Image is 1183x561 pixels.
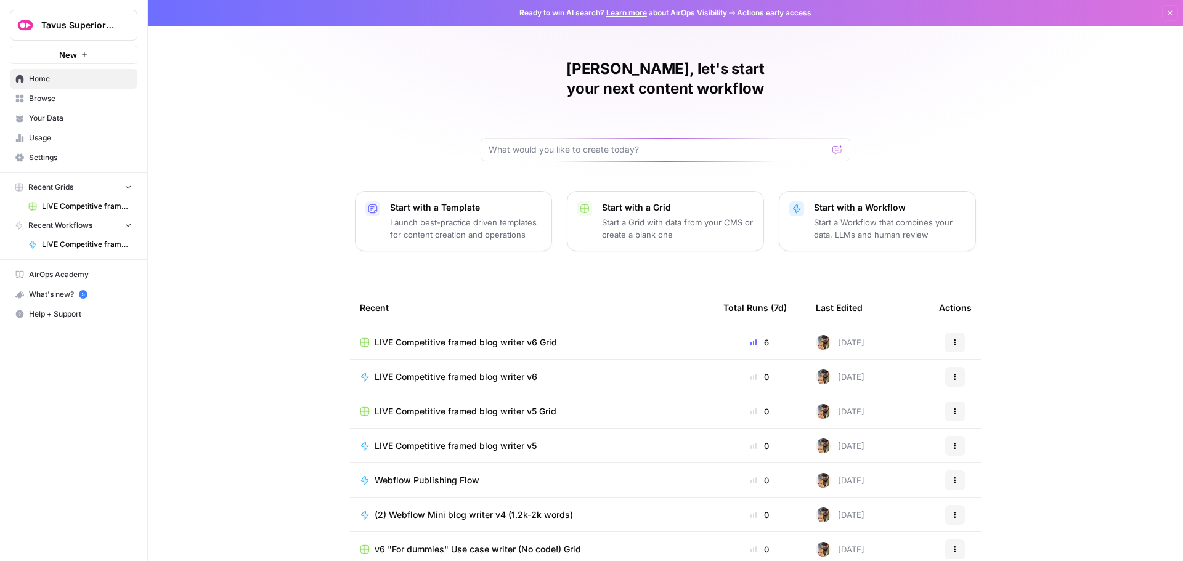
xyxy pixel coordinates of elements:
button: Workspace: Tavus Superiority [10,10,137,41]
button: Start with a GridStart a Grid with data from your CMS or create a blank one [567,191,764,251]
span: Home [29,73,132,84]
button: Help + Support [10,304,137,324]
span: Browse [29,93,132,104]
img: 75men5xajoha24slrmvs4mz46cue [816,507,831,522]
a: (2) Webflow Mini blog writer v4 (1.2k-2k words) [360,509,704,521]
button: Start with a WorkflowStart a Workflow that combines your data, LLMs and human review [779,191,976,251]
span: Ready to win AI search? about AirOps Visibility [519,7,727,18]
button: Start with a TemplateLaunch best-practice driven templates for content creation and operations [355,191,552,251]
p: Start a Workflow that combines your data, LLMs and human review [814,216,966,241]
div: [DATE] [816,542,864,557]
p: Start with a Workflow [814,201,966,214]
p: Launch best-practice driven templates for content creation and operations [390,216,542,241]
a: Learn more [606,8,647,17]
span: New [59,49,77,61]
span: LIVE Competitive framed blog writer v6 [375,371,537,383]
a: 5 [79,290,87,299]
div: [DATE] [816,335,864,350]
img: 75men5xajoha24slrmvs4mz46cue [816,473,831,488]
span: (2) Webflow Mini blog writer v4 (1.2k-2k words) [375,509,573,521]
div: Total Runs (7d) [723,291,787,325]
a: Home [10,69,137,89]
a: LIVE Competitive framed blog writer v5 [360,440,704,452]
img: 75men5xajoha24slrmvs4mz46cue [816,335,831,350]
div: What's new? [10,285,137,304]
img: Tavus Superiority Logo [14,14,36,36]
a: LIVE Competitive framed blog writer v6 Grid [360,336,704,349]
button: Recent Workflows [10,216,137,235]
a: Usage [10,128,137,148]
a: Browse [10,89,137,108]
h1: [PERSON_NAME], let's start your next content workflow [481,59,850,99]
div: 6 [723,336,796,349]
div: 0 [723,474,796,486]
img: 75men5xajoha24slrmvs4mz46cue [816,369,831,384]
img: 75men5xajoha24slrmvs4mz46cue [816,438,831,453]
div: Recent [360,291,704,325]
img: 75men5xajoha24slrmvs4mz46cue [816,404,831,419]
button: What's new? 5 [10,285,137,304]
span: Help + Support [29,309,132,320]
span: LIVE Competitive framed blog writer v5 [375,440,537,452]
p: Start with a Grid [602,201,754,214]
span: Recent Workflows [28,220,92,231]
button: Recent Grids [10,178,137,196]
span: Recent Grids [28,182,73,193]
div: [DATE] [816,369,864,384]
div: 0 [723,405,796,418]
span: Usage [29,132,132,143]
span: v6 "For dummies" Use case writer (No code!) Grid [375,543,581,555]
a: v6 "For dummies" Use case writer (No code!) Grid [360,543,704,555]
span: LIVE Competitive framed blog writer v6 Grid [375,336,557,349]
div: Last Edited [816,291,863,325]
span: Your Data [29,113,132,124]
a: LIVE Competitive framed blog writer v6 [23,235,137,254]
p: Start a Grid with data from your CMS or create a blank one [602,216,754,241]
div: [DATE] [816,438,864,453]
img: 75men5xajoha24slrmvs4mz46cue [816,542,831,557]
div: [DATE] [816,404,864,419]
div: 0 [723,509,796,521]
span: LIVE Competitive framed blog writer v6 Grid [42,201,132,212]
div: 0 [723,543,796,555]
a: LIVE Competitive framed blog writer v6 Grid [23,196,137,216]
span: Webflow Publishing Flow [375,474,479,486]
div: 0 [723,371,796,383]
div: 0 [723,440,796,452]
a: AirOps Academy [10,265,137,285]
p: Start with a Template [390,201,542,214]
span: Actions early access [737,7,811,18]
a: Your Data [10,108,137,128]
text: 5 [81,291,84,297]
a: LIVE Competitive framed blog writer v5 Grid [360,405,704,418]
span: Settings [29,152,132,163]
span: AirOps Academy [29,269,132,280]
a: Settings [10,148,137,167]
div: [DATE] [816,473,864,488]
span: LIVE Competitive framed blog writer v6 [42,239,132,250]
input: What would you like to create today? [489,143,827,156]
div: Actions [939,291,972,325]
div: [DATE] [816,507,864,522]
a: LIVE Competitive framed blog writer v6 [360,371,704,383]
button: New [10,46,137,64]
span: Tavus Superiority [41,19,116,31]
span: LIVE Competitive framed blog writer v5 Grid [375,405,556,418]
a: Webflow Publishing Flow [360,474,704,486]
